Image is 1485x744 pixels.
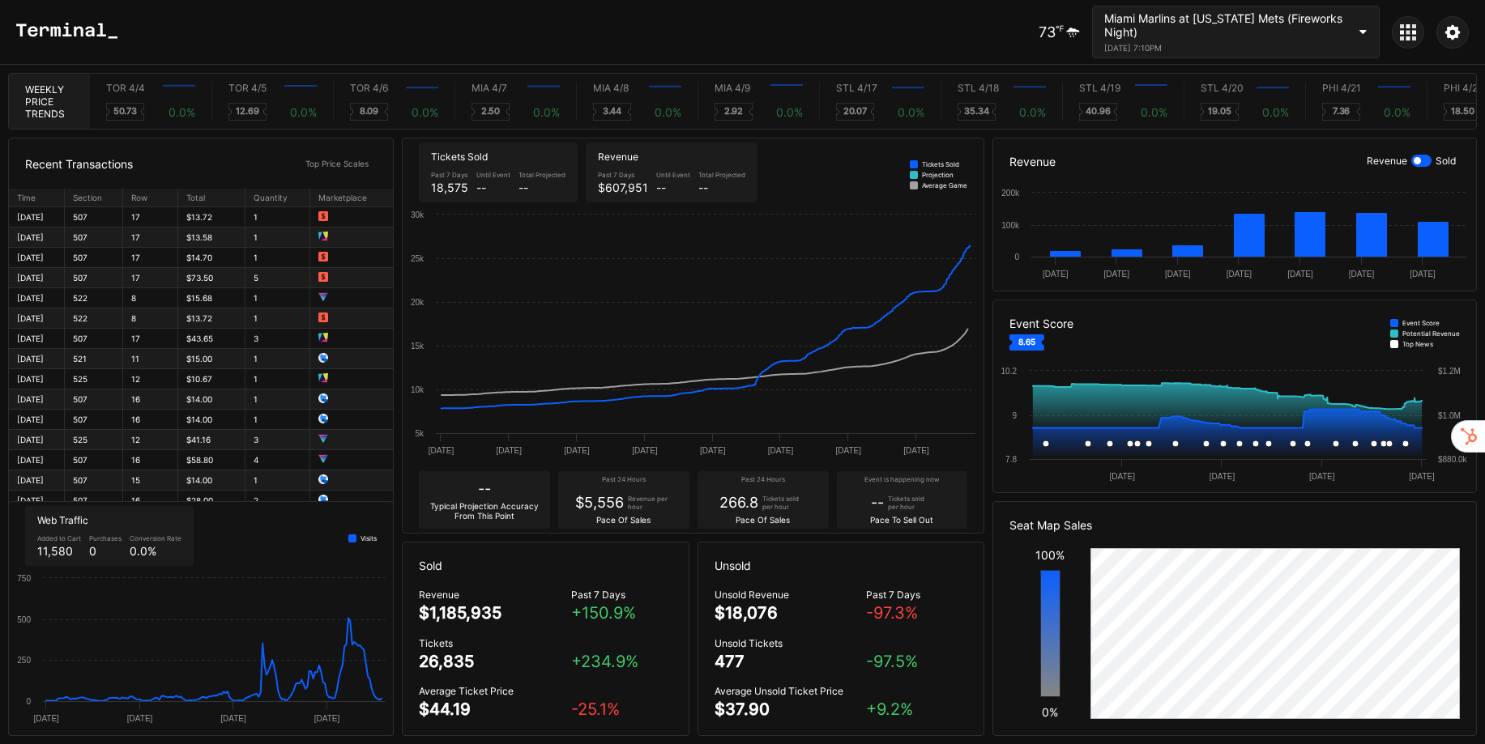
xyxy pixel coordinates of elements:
[656,171,690,179] div: Until Event
[431,171,468,179] div: Past 7 Days
[113,105,138,117] text: 50.73
[17,212,56,222] div: [DATE]
[17,334,56,343] div: [DATE]
[17,394,56,404] div: [DATE]
[290,105,317,119] div: 0.0 %
[17,253,56,262] div: [DATE]
[123,227,178,248] td: 17
[419,652,474,671] div: 26,835
[1384,105,1410,119] div: 0.0 %
[245,248,309,268] td: 1
[64,430,123,450] td: 525
[922,181,967,189] div: Average Game
[419,699,471,719] div: $44.19
[845,475,960,486] div: Event is happening now
[245,410,309,430] td: 1
[17,435,56,444] div: [DATE]
[518,171,565,179] div: Total Projected
[888,495,932,511] div: Tickets sold per hour
[871,494,884,511] div: --
[1104,270,1130,278] text: [DATE]
[318,292,328,302] img: 4b2f29222dcc508ba4d6.png
[64,308,123,329] td: 522
[37,534,81,542] div: Added to Cart
[724,105,744,117] text: 2.92
[318,312,328,322] img: 8bdfe9f8b5d43a0de7cb.png
[17,455,56,465] div: [DATE]
[245,268,309,288] td: 5
[245,450,309,470] td: 4
[9,74,90,129] div: Weekly Price Trends
[571,603,672,623] div: + 150.9 %
[427,501,542,521] div: Typical Projection Accuracy From This Point
[1436,155,1456,167] div: Sold
[177,308,245,329] td: $13.72
[1410,270,1436,278] text: [DATE]
[123,430,178,450] td: 12
[245,329,309,349] td: 3
[497,446,523,455] text: [DATE]
[245,389,309,410] td: 1
[1005,455,1017,464] text: 7.8
[1322,82,1361,94] div: PHI 4/21
[123,389,178,410] td: 16
[177,227,245,248] td: $13.58
[130,544,181,558] div: 0.0 %
[17,495,56,505] div: [DATE]
[698,542,984,589] div: Unsold
[33,714,59,723] text: [DATE]
[1043,270,1069,278] text: [DATE]
[700,446,726,455] text: [DATE]
[123,207,178,227] td: 17
[309,189,393,207] th: Marketplace
[518,181,565,194] div: --
[123,450,178,470] td: 16
[297,155,377,172] div: Top Price Scales
[17,475,56,485] div: [DATE]
[177,450,245,470] td: $58.80
[419,603,501,623] div: $1,185,935
[429,446,454,455] text: [DATE]
[715,82,750,94] div: MIA 4/9
[64,389,123,410] td: 507
[715,652,745,671] div: 477
[603,105,622,117] text: 3.44
[64,410,123,430] td: 507
[1110,472,1136,481] text: [DATE]
[1001,367,1018,376] text: 10.2
[596,515,651,525] div: Pace Of Sales
[123,329,178,349] td: 17
[17,374,56,384] div: [DATE]
[25,157,133,171] div: Recent Transactions
[220,714,246,723] text: [DATE]
[1227,270,1252,278] text: [DATE]
[1402,329,1460,338] div: Potential Revenue
[836,82,877,94] div: STL 4/17
[1015,253,1020,261] text: 0
[533,105,560,119] div: 0.0 %
[1002,221,1021,230] text: 100k
[1086,105,1111,117] text: 40.96
[1438,411,1461,420] text: $1.0M
[1035,548,1065,562] div: 100%
[64,189,123,207] th: Section
[318,393,328,403] img: 6afde86b50241f8a6c64.png
[776,105,803,119] div: 0.0 %
[866,603,967,623] div: -97.3 %
[836,446,862,455] text: [DATE]
[177,329,245,349] td: $43.65
[123,189,178,207] th: Row
[37,544,81,558] div: 11,580
[169,105,195,119] div: 0.0 %
[993,138,1476,185] div: Revenue
[1438,367,1461,376] text: $1.2M
[177,268,245,288] td: $73.50
[1165,270,1191,278] text: [DATE]
[318,232,328,241] img: 66534caa8425c4114717.png
[318,272,328,282] img: 8bdfe9f8b5d43a0de7cb.png
[1201,82,1244,94] div: STL 4/20
[419,637,571,649] div: Tickets
[866,699,967,719] div: + 9.2 %
[177,288,245,308] td: $15.68
[318,495,328,504] img: 6afde86b50241f8a6c64.png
